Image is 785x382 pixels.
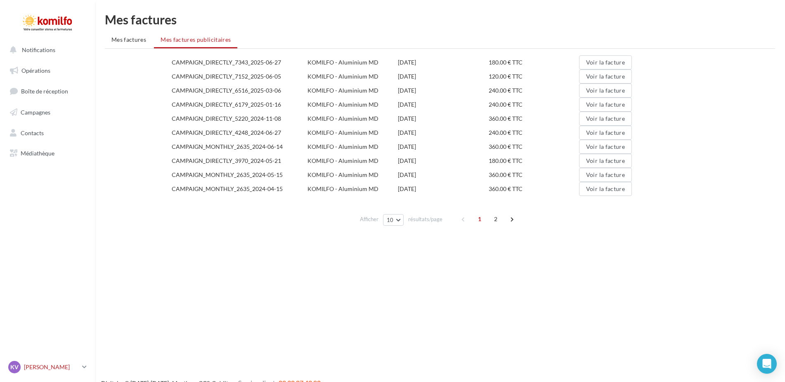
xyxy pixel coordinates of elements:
div: CAMPAIGN_DIRECTLY_5220_2024-11-08 [172,115,307,123]
div: [DATE] [398,185,488,193]
button: Notifications [5,41,87,59]
span: Campagnes [21,109,50,116]
button: Voir la facture [579,140,632,154]
button: Voir la facture [579,126,632,140]
a: Médiathèque [5,145,90,162]
span: 10 [387,217,394,223]
div: 240.00 € TTC [489,86,579,95]
div: KOMILFO - Aluminium MD [307,171,398,179]
span: Mes factures [111,36,146,43]
div: KOMILFO - Aluminium MD [307,86,398,95]
button: Voir la facture [579,168,632,182]
div: CAMPAIGN_DIRECTLY_4248_2024-06-27 [172,129,307,137]
div: KOMILFO - Aluminium MD [307,100,398,109]
span: Boîte de réception [21,88,68,95]
div: CAMPAIGN_DIRECTLY_7343_2025-06-27 [172,58,307,67]
div: KOMILFO - Aluminium MD [307,185,398,193]
span: 2 [489,212,502,226]
div: KOMILFO - Aluminium MD [307,72,398,81]
a: Boîte de réception [5,82,90,100]
div: 360.00 € TTC [489,185,579,193]
span: Opérations [21,67,50,74]
div: [DATE] [398,143,488,151]
div: CAMPAIGN_MONTHLY_2635_2024-04-15 [172,185,307,193]
span: Médiathèque [21,150,54,157]
div: [DATE] [398,115,488,123]
button: Voir la facture [579,98,632,112]
span: Afficher [360,215,378,223]
div: CAMPAIGN_DIRECTLY_3970_2024-05-21 [172,157,307,165]
div: Open Intercom Messenger [757,354,777,374]
div: KOMILFO - Aluminium MD [307,58,398,67]
span: 1 [473,212,486,226]
button: 10 [383,214,404,226]
span: Contacts [21,129,44,136]
div: KOMILFO - Aluminium MD [307,115,398,123]
button: Voir la facture [579,69,632,84]
div: [DATE] [398,129,488,137]
div: 180.00 € TTC [489,157,579,165]
div: 360.00 € TTC [489,143,579,151]
div: CAMPAIGN_DIRECTLY_7152_2025-06-05 [172,72,307,81]
div: KOMILFO - Aluminium MD [307,157,398,165]
div: KOMILFO - Aluminium MD [307,143,398,151]
h1: Mes factures [105,13,775,26]
span: résultats/page [408,215,442,223]
div: [DATE] [398,58,488,67]
button: Voir la facture [579,112,632,126]
p: [PERSON_NAME] [24,363,79,371]
a: Opérations [5,62,90,79]
div: [DATE] [398,157,488,165]
div: 360.00 € TTC [489,171,579,179]
div: [DATE] [398,86,488,95]
div: [DATE] [398,100,488,109]
div: 240.00 € TTC [489,100,579,109]
div: 120.00 € TTC [489,72,579,81]
div: 240.00 € TTC [489,129,579,137]
button: Voir la facture [579,154,632,168]
div: [DATE] [398,171,488,179]
button: Voir la facture [579,55,632,69]
button: Voir la facture [579,84,632,98]
div: CAMPAIGN_MONTHLY_2635_2024-05-15 [172,171,307,179]
span: Notifications [22,46,55,53]
a: Campagnes [5,104,90,121]
div: CAMPAIGN_MONTHLY_2635_2024-06-14 [172,143,307,151]
div: CAMPAIGN_DIRECTLY_6516_2025-03-06 [172,86,307,95]
div: 360.00 € TTC [489,115,579,123]
a: Contacts [5,124,90,142]
div: CAMPAIGN_DIRECTLY_6179_2025-01-16 [172,100,307,109]
button: Voir la facture [579,182,632,196]
div: KOMILFO - Aluminium MD [307,129,398,137]
div: [DATE] [398,72,488,81]
span: Kv [10,363,19,371]
div: 180.00 € TTC [489,58,579,67]
a: Kv [PERSON_NAME] [7,359,88,375]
